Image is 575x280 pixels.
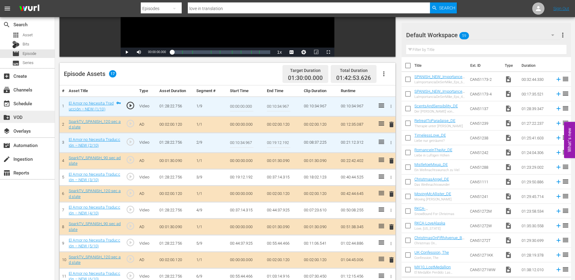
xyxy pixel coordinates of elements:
a: RetreatToParadaise_DE [414,118,455,123]
td: Video [137,202,157,219]
a: MovingMcAllister_DE [414,192,451,196]
td: 00:00:00.000 [227,153,264,169]
button: Play [121,48,133,57]
td: 1/1 [194,153,227,169]
td: CAN51241 [468,189,502,204]
span: VOD [3,114,10,121]
td: 00:22:42.402 [338,153,375,169]
span: more_vert [559,31,566,39]
span: Video [505,251,512,259]
td: 4 [60,153,66,169]
button: delete [388,189,395,198]
img: ans4CAIJ8jUAAAAAAAAAAAAAAAAAAAAAAAAgQb4GAAAAAAAAAAAAAAAAAAAAAAAAJMjXAAAAAAAAAAAAAAAAAAAAAAAAgAT5G... [15,2,44,16]
td: 3 [60,133,66,153]
div: Love, [US_STATE] [414,227,445,231]
td: CAN51271WW [468,262,502,277]
td: 00:00:00.000 [227,186,264,202]
td: Video [137,133,157,153]
td: 00:00:00.000 [227,116,264,133]
td: 00:40:44.525 [338,169,375,185]
span: Series [12,59,20,67]
span: Video [505,134,512,142]
td: CAN51271KK [468,248,502,262]
button: Captions [286,48,298,57]
td: 01:29:45.714 [519,189,553,204]
td: 01:28:39.347 [519,101,553,116]
div: Target Duration [288,66,323,75]
button: delete [388,222,395,231]
a: UK-Confession, The [414,250,449,255]
svg: Add to Episode [555,120,562,127]
button: Mute [133,48,145,57]
div: Der [PERSON_NAME] von Zärtlichkeit [414,109,465,113]
td: 00:02:00.120 [264,186,301,202]
div: Total Duration [336,66,371,75]
th: Type [137,85,157,97]
span: reorder [562,163,569,171]
td: 01:38:12.010 [519,262,553,277]
td: Video [137,169,157,185]
td: 00:19:12.192 [227,169,264,185]
td: 6 [60,186,66,202]
a: MistletoeMixup_DE [414,162,448,167]
td: 01:28:19.378 [519,248,553,262]
svg: Add to Episode [555,76,562,83]
span: movie_filter [3,142,10,149]
th: Asset Title [66,85,123,97]
div: Ein Weihnachtswunsch zu Viel [414,168,459,172]
span: reorder [562,105,569,112]
th: Title [414,57,466,74]
span: reorder [562,266,569,273]
span: 00:00:00.000 [148,50,166,54]
span: delete [388,223,395,231]
span: Ingestion [3,156,10,163]
td: 01:35:30.558 [519,218,553,233]
th: Runtime [338,85,375,97]
th: Clip Duration [301,85,338,97]
th: Start Time [227,85,264,97]
td: 3/9 [194,169,227,185]
td: 01:23:29.002 [519,160,553,174]
span: reorder [562,134,569,141]
th: End Time [264,85,301,97]
a: Sign Out [553,6,569,11]
td: 00:10:34.967 [301,96,338,116]
td: 00:17:35.521 [519,87,553,101]
td: AD [137,219,157,235]
td: 00:42:44.645 [338,186,375,202]
a: El Amor no Necesita Traducción – NEW (5/10) [69,238,120,248]
span: Search [3,21,10,28]
td: 01:24:04.306 [519,145,553,160]
td: 9 [60,235,66,252]
button: Fullscreen [322,48,334,57]
span: reorder [562,119,569,127]
td: Video [137,235,157,252]
td: 2 [60,116,66,133]
td: 00:12:35.087 [338,116,375,133]
td: 00:18:02.123 [301,169,338,185]
span: play_circle_outline [126,155,135,164]
span: play_circle_outline [126,137,135,146]
th: Type [501,57,518,74]
th: Asset Duration [157,85,194,97]
span: reorder [562,207,569,214]
svg: Add to Episode [555,193,562,200]
span: play_circle_outline [126,254,135,264]
span: Create [3,73,10,80]
td: 5 [60,169,66,185]
span: reorder [562,149,569,156]
a: SPANISH_NEW_ImportanceOfBeingMike_Eps_6-10 [414,74,465,84]
td: 00:02:00.120 [301,116,338,133]
button: delete [388,120,395,129]
td: 00:44:37.925 [227,235,264,252]
td: 00:02:00.120 [157,252,194,268]
span: Video [505,193,512,200]
th: Segment # [194,85,227,97]
span: play_circle_outline [126,238,135,247]
span: delete [388,121,395,128]
span: reorder [562,236,569,244]
span: Video [505,178,512,185]
div: Liebe nur geträumt? [414,139,446,143]
td: CAN51288 [468,160,502,174]
div: El Medallón Perdido: Las Aventuras de [PERSON_NAME] [414,271,465,275]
